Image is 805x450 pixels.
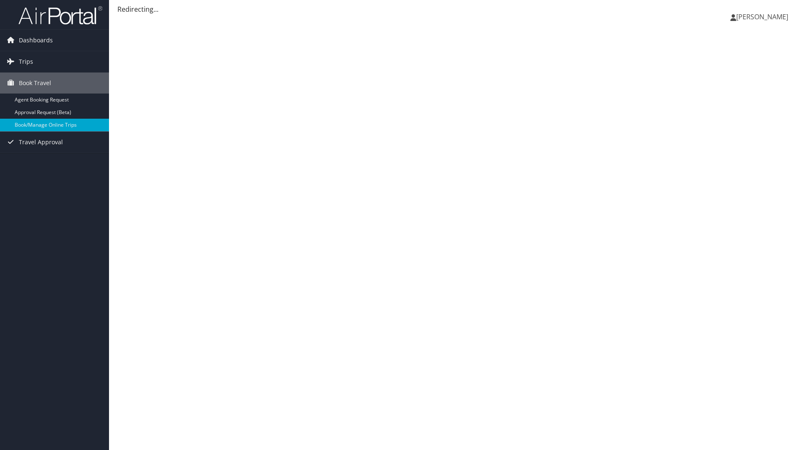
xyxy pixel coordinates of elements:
[18,5,102,25] img: airportal-logo.png
[117,4,797,14] div: Redirecting...
[19,51,33,72] span: Trips
[19,132,63,153] span: Travel Approval
[736,12,788,21] span: [PERSON_NAME]
[730,4,797,29] a: [PERSON_NAME]
[19,30,53,51] span: Dashboards
[19,73,51,94] span: Book Travel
